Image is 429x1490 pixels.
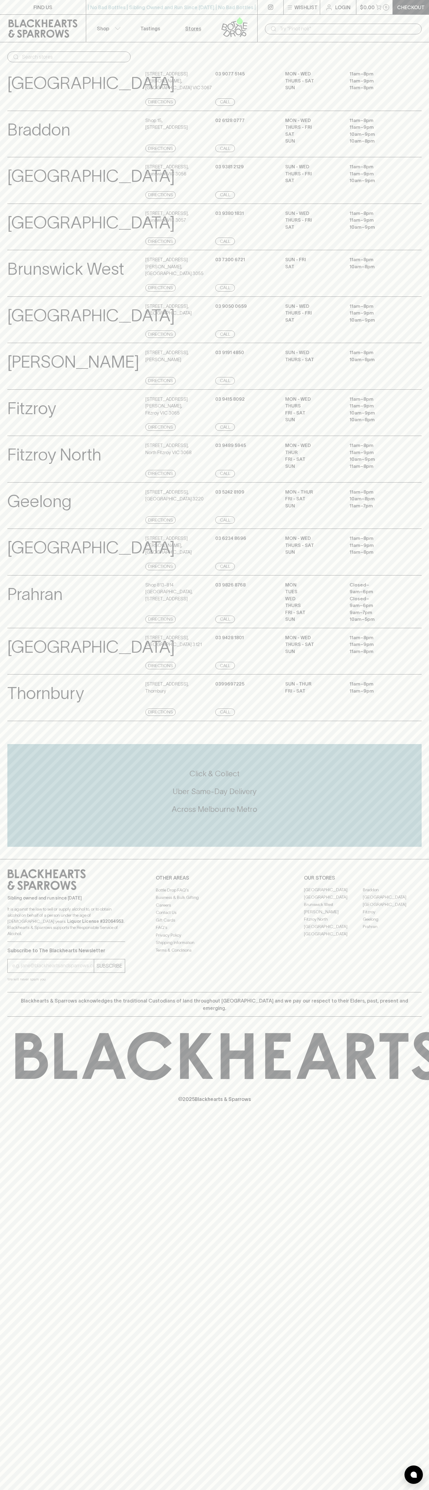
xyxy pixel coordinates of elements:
[350,463,405,470] p: 11am – 8pm
[350,442,405,449] p: 11am – 8pm
[285,681,340,688] p: Sun - Thur
[280,24,417,34] input: Try "Pinot noir"
[215,634,244,641] p: 03 9428 1801
[285,502,340,510] p: SUN
[350,616,405,623] p: 10am – 5pm
[285,256,340,263] p: SUN - FRI
[145,616,176,623] a: Directions
[285,410,340,417] p: FRI - SAT
[156,874,274,881] p: OTHER AREAS
[215,256,245,263] p: 03 7300 6721
[285,456,340,463] p: FRI - SAT
[156,886,274,894] a: Bottle Drop FAQ's
[145,709,176,716] a: Directions
[7,906,125,937] p: It is against the law to sell or supply alcohol to, or to obtain alcohol on behalf of a person un...
[285,349,340,356] p: SUN - WED
[215,489,244,496] p: 03 5242 8109
[215,191,235,199] a: Call
[22,52,126,62] input: Search stores
[304,886,363,894] a: [GEOGRAPHIC_DATA]
[285,442,340,449] p: MON - WED
[156,939,274,946] a: Shipping Information
[7,349,139,375] p: [PERSON_NAME]
[215,145,235,152] a: Call
[350,210,405,217] p: 11am – 8pm
[304,923,363,930] a: [GEOGRAPHIC_DATA]
[7,489,71,514] p: Geelong
[285,84,340,91] p: SUN
[285,263,340,270] p: SAT
[7,582,63,607] p: Prahran
[285,688,340,695] p: Fri - Sat
[350,648,405,655] p: 11am – 8pm
[145,303,192,317] p: [STREET_ADDRESS] , [GEOGRAPHIC_DATA]
[285,170,340,178] p: THURS - FRI
[304,874,422,881] p: OUR STORES
[350,609,405,616] p: 9am – 7pm
[145,489,204,502] p: [STREET_ADDRESS] , [GEOGRAPHIC_DATA] 3220
[350,688,405,695] p: 11am – 9pm
[145,117,188,131] p: Shop 15 , [STREET_ADDRESS]
[7,947,125,954] p: Subscribe to The Blackhearts Newsletter
[7,210,175,235] p: [GEOGRAPHIC_DATA]
[145,98,176,106] a: Directions
[285,588,340,595] p: TUES
[215,563,235,570] a: Call
[363,894,422,901] a: [GEOGRAPHIC_DATA]
[145,349,189,363] p: [STREET_ADDRESS] , [PERSON_NAME]
[350,641,405,648] p: 11am – 9pm
[285,582,340,589] p: MON
[360,4,375,11] p: $0.00
[285,495,340,502] p: FRI - SAT
[285,217,340,224] p: THURS - FRI
[350,310,405,317] p: 11am – 9pm
[129,15,172,42] a: Tastings
[285,416,340,423] p: SUN
[156,901,274,909] a: Careers
[350,84,405,91] p: 11am – 8pm
[350,416,405,423] p: 10am – 8pm
[350,502,405,510] p: 11am – 7pm
[67,919,124,924] strong: Liquor License #32064953
[350,634,405,641] p: 11am – 8pm
[7,442,101,468] p: Fitzroy North
[215,163,244,170] p: 03 9381 2129
[411,1472,417,1478] img: bubble-icon
[145,582,214,602] p: Shop 813-814 [GEOGRAPHIC_DATA] , [STREET_ADDRESS]
[215,284,235,292] a: Call
[350,535,405,542] p: 11am – 8pm
[285,71,340,78] p: MON - WED
[350,263,405,270] p: 10am – 8pm
[350,224,405,231] p: 10am – 9pm
[350,217,405,224] p: 11am – 9pm
[350,317,405,324] p: 10am – 9pm
[350,588,405,595] p: 9am – 6pm
[304,894,363,901] a: [GEOGRAPHIC_DATA]
[285,224,340,231] p: SAT
[350,177,405,184] p: 10am – 9pm
[7,769,422,779] h5: Click & Collect
[304,908,363,916] a: [PERSON_NAME]
[285,595,340,602] p: WED
[215,442,246,449] p: 03 9489 5945
[140,25,160,32] p: Tastings
[7,895,125,901] p: Sibling owned and run since [DATE]
[350,549,405,556] p: 11am – 8pm
[7,256,124,282] p: Brunswick West
[156,909,274,916] a: Contact Us
[7,804,422,814] h5: Across Melbourne Metro
[350,256,405,263] p: 11am – 8pm
[285,463,340,470] p: SUN
[285,124,340,131] p: THURS - FRI
[350,602,405,609] p: 9am – 6pm
[350,117,405,124] p: 11am – 8pm
[97,25,109,32] p: Shop
[350,396,405,403] p: 11am – 8pm
[7,535,175,560] p: [GEOGRAPHIC_DATA]
[156,931,274,939] a: Privacy Policy
[7,117,70,143] p: Braddon
[145,284,176,292] a: Directions
[294,4,318,11] p: Wishlist
[350,131,405,138] p: 10am – 9pm
[7,634,175,660] p: [GEOGRAPHIC_DATA]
